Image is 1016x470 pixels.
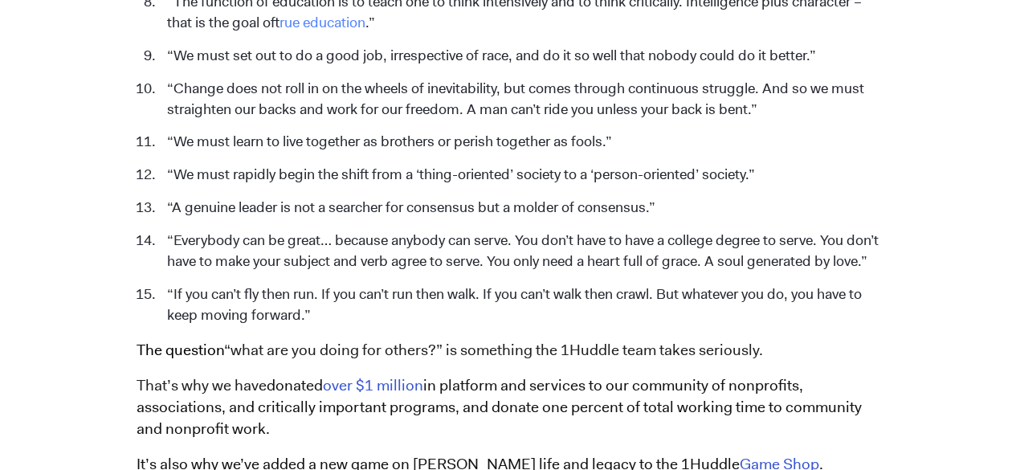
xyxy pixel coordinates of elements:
[159,198,879,219] li: “A genuine leader is not a searcher for consensus but a molder of consensus.”
[280,13,365,32] a: true education
[159,79,879,121] li: “Change does not roll in on the wheels of inevitability, but comes through continuous struggle. A...
[159,284,879,326] li: “If you can’t fly then run. If you can’t run then walk. If you can’t walk then crawl. But whateve...
[137,339,224,359] span: The question
[224,339,763,359] span: “what are you doing for others?” is something the 1Huddle team takes seriously.
[137,374,267,394] span: That’s why we have
[159,132,879,153] li: “We must learn to live together as brothers or perish together as fools.”
[137,374,862,438] span: in platform and services to our community of nonprofits, associations, and critically important p...
[159,165,879,186] li: “We must rapidly begin the shift from a ‘thing-oriented’ society to a ‘person-oriented’ society.”
[159,46,879,67] li: “We must set out to do a good job, irrespective of race, and do it so well that nobody could do i...
[267,374,323,394] span: donated
[323,374,423,394] a: over $1 million
[159,231,879,272] li: “Everybody can be great… because anybody can serve. You don’t have to have a college degree to se...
